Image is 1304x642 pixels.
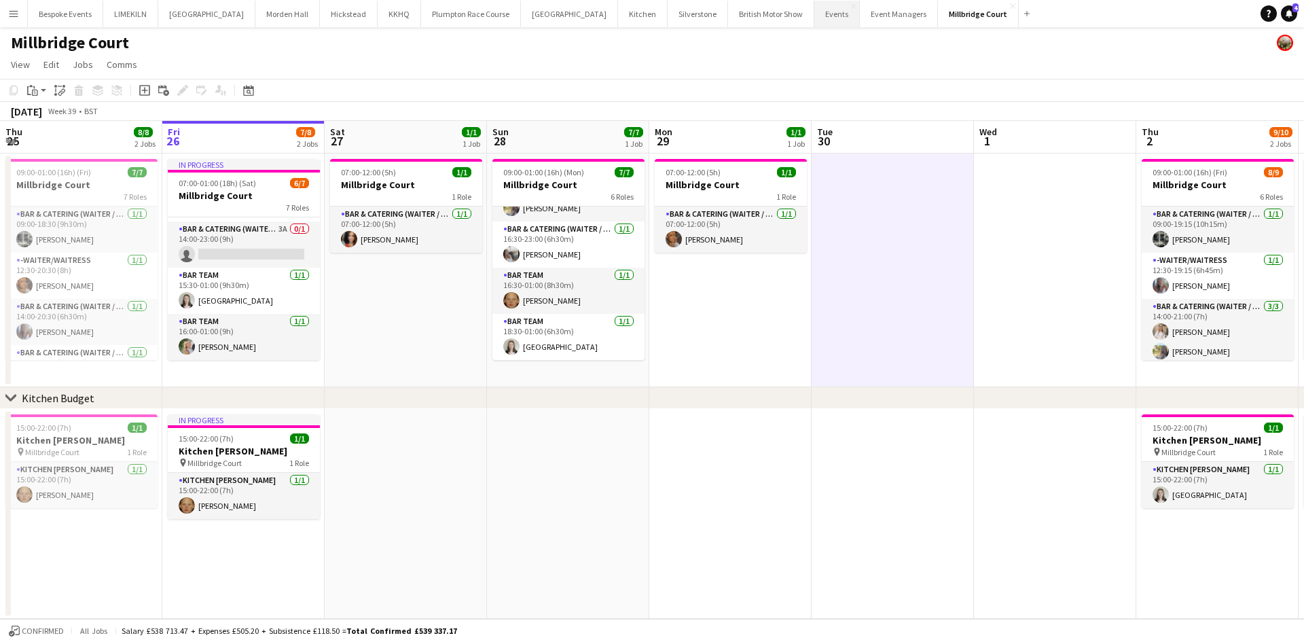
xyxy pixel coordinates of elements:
[1153,167,1227,177] span: 09:00-01:00 (16h) (Fri)
[786,127,805,137] span: 1/1
[492,221,645,268] app-card-role: Bar & Catering (Waiter / waitress)1/116:30-23:00 (6h30m)[PERSON_NAME]
[84,106,98,116] div: BST
[5,414,158,508] app-job-card: 15:00-22:00 (7h)1/1Kitchen [PERSON_NAME] Millbridge Court1 RoleKitchen [PERSON_NAME]1/115:00-22:0...
[168,159,320,360] div: In progress07:00-01:00 (18h) (Sat)6/7Millbridge Court7 Roles[PERSON_NAME]Bar & Catering (Waiter /...
[787,139,805,149] div: 1 Job
[1281,5,1297,22] a: 4
[1292,3,1299,12] span: 4
[1142,414,1294,508] div: 15:00-22:00 (7h)1/1Kitchen [PERSON_NAME] Millbridge Court1 RoleKitchen [PERSON_NAME]1/115:00-22:0...
[128,167,147,177] span: 7/7
[1263,447,1283,457] span: 1 Role
[624,127,643,137] span: 7/7
[77,626,110,636] span: All jobs
[492,179,645,191] h3: Millbridge Court
[815,133,833,149] span: 30
[107,58,137,71] span: Comms
[67,56,98,73] a: Jobs
[776,192,796,202] span: 1 Role
[463,139,480,149] div: 1 Job
[777,167,796,177] span: 1/1
[255,1,320,27] button: Morden Hall
[5,179,158,191] h3: Millbridge Court
[28,1,103,27] button: Bespoke Events
[168,414,320,519] app-job-card: In progress15:00-22:00 (7h)1/1Kitchen [PERSON_NAME] Millbridge Court1 RoleKitchen [PERSON_NAME]1/...
[11,58,30,71] span: View
[521,1,618,27] button: [GEOGRAPHIC_DATA]
[16,167,91,177] span: 09:00-01:00 (16h) (Fri)
[168,190,320,202] h3: Millbridge Court
[655,207,807,253] app-card-role: Bar & Catering (Waiter / waitress)1/107:00-12:00 (5h)[PERSON_NAME]
[22,391,94,405] div: Kitchen Budget
[5,462,158,508] app-card-role: Kitchen [PERSON_NAME]1/115:00-22:00 (7h)[PERSON_NAME]
[1277,35,1293,51] app-user-avatar: Staffing Manager
[330,126,345,138] span: Sat
[286,202,309,213] span: 7 Roles
[25,447,79,457] span: Millbridge Court
[5,434,158,446] h3: Kitchen [PERSON_NAME]
[7,624,66,639] button: Confirmed
[38,56,65,73] a: Edit
[1142,462,1294,508] app-card-role: Kitchen [PERSON_NAME]1/115:00-22:00 (7h)[GEOGRAPHIC_DATA]
[977,133,997,149] span: 1
[728,1,814,27] button: British Motor Show
[625,139,642,149] div: 1 Job
[1264,167,1283,177] span: 8/9
[330,159,482,253] app-job-card: 07:00-12:00 (5h)1/1Millbridge Court1 RoleBar & Catering (Waiter / waitress)1/107:00-12:00 (5h)[PE...
[122,626,457,636] div: Salary £538 713.47 + Expenses £505.20 + Subsistence £118.50 =
[341,167,396,177] span: 07:00-12:00 (5h)
[668,1,728,27] button: Silverstone
[492,314,645,360] app-card-role: Bar Team1/118:30-01:00 (6h30m)[GEOGRAPHIC_DATA]
[615,167,634,177] span: 7/7
[11,105,42,118] div: [DATE]
[127,447,147,457] span: 1 Role
[452,192,471,202] span: 1 Role
[124,192,147,202] span: 7 Roles
[492,159,645,360] app-job-card: 09:00-01:00 (16h) (Mon)7/7Millbridge Court6 RolesBar & Catering (Waiter / waitress)2/214:00-20:00...
[5,159,158,360] app-job-card: 09:00-01:00 (16h) (Fri)7/7Millbridge Court7 RolesBar & Catering (Waiter / waitress)1/109:00-18:30...
[1270,139,1292,149] div: 2 Jobs
[290,433,309,444] span: 1/1
[168,221,320,268] app-card-role: Bar & Catering (Waiter / waitress)3A0/114:00-23:00 (9h)
[653,133,672,149] span: 29
[814,1,860,27] button: Events
[1142,253,1294,299] app-card-role: -Waiter/Waitress1/112:30-19:15 (6h45m)[PERSON_NAME]
[179,178,256,188] span: 07:00-01:00 (18h) (Sat)
[817,126,833,138] span: Tue
[330,207,482,253] app-card-role: Bar & Catering (Waiter / waitress)1/107:00-12:00 (5h)[PERSON_NAME]
[320,1,378,27] button: Hickstead
[134,139,156,149] div: 2 Jobs
[5,299,158,345] app-card-role: Bar & Catering (Waiter / waitress)1/114:00-20:30 (6h30m)[PERSON_NAME]
[5,345,158,391] app-card-role: Bar & Catering (Waiter / waitress)1/114:00-22:30 (8h30m)
[128,423,147,433] span: 1/1
[1142,207,1294,253] app-card-role: Bar & Catering (Waiter / waitress)1/109:00-19:15 (10h15m)[PERSON_NAME]
[655,159,807,253] app-job-card: 07:00-12:00 (5h)1/1Millbridge Court1 RoleBar & Catering (Waiter / waitress)1/107:00-12:00 (5h)[PE...
[618,1,668,27] button: Kitchen
[158,1,255,27] button: [GEOGRAPHIC_DATA]
[5,56,35,73] a: View
[101,56,143,73] a: Comms
[1142,179,1294,191] h3: Millbridge Court
[168,473,320,519] app-card-role: Kitchen [PERSON_NAME]1/115:00-22:00 (7h)[PERSON_NAME]
[860,1,938,27] button: Event Managers
[168,445,320,457] h3: Kitchen [PERSON_NAME]
[22,626,64,636] span: Confirmed
[492,268,645,314] app-card-role: Bar Team1/116:30-01:00 (8h30m)[PERSON_NAME]
[1153,423,1208,433] span: 15:00-22:00 (7h)
[1264,423,1283,433] span: 1/1
[346,626,457,636] span: Total Confirmed £539 337.17
[378,1,421,27] button: KKHQ
[187,458,242,468] span: Millbridge Court
[452,167,471,177] span: 1/1
[328,133,345,149] span: 27
[1269,127,1292,137] span: 9/10
[166,133,180,149] span: 26
[168,126,180,138] span: Fri
[1161,447,1216,457] span: Millbridge Court
[103,1,158,27] button: LIMEKILN
[168,314,320,360] app-card-role: Bar Team1/116:00-01:00 (9h)[PERSON_NAME]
